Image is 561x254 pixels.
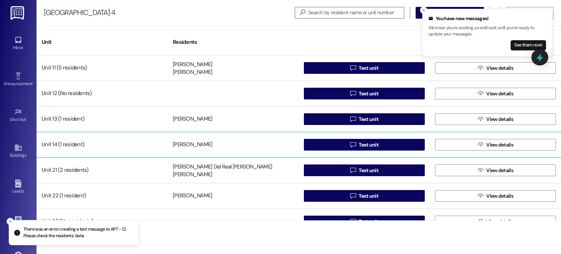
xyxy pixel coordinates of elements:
span: View details [486,141,513,149]
i:  [350,91,356,96]
i:  [478,142,483,148]
i:  [297,9,308,16]
span: Text unit [359,115,378,123]
button: Text unit [304,62,425,74]
i:  [478,116,483,122]
button: Text unit [304,190,425,202]
button: Text unit [304,88,425,99]
button: Text unit [304,216,425,227]
div: You have new messages! [428,15,546,22]
input: Search by resident name or unit number [308,8,404,18]
div: [PERSON_NAME] [173,141,212,149]
button: Text unit [304,139,425,151]
i:  [478,91,483,96]
i:  [478,193,483,199]
div: Unit 23 (No residents) [37,214,168,229]
i:  [350,193,356,199]
div: Unit 14 (1 resident) [37,137,168,152]
span: Text unit [359,218,378,225]
button: View details [435,88,556,99]
div: Unit 12 (No residents) [37,86,168,101]
div: Unit 21 (2 residents) [37,163,168,178]
span: Text unit [359,64,378,72]
i:  [350,65,356,71]
button: View details [435,139,556,151]
div: [PERSON_NAME] [173,61,212,68]
button: Text All Apartments [416,7,484,19]
img: ResiDesk Logo [11,6,26,20]
i:  [350,116,356,122]
button: View details [435,190,556,202]
a: Leads [4,177,33,197]
button: See them now! [511,40,546,50]
div: Unit [37,33,168,51]
div: [PERSON_NAME] [173,192,212,200]
button: View details [435,62,556,74]
div: Residents [168,33,299,51]
div: [GEOGRAPHIC_DATA] 4 [44,9,115,16]
button: View details [435,164,556,176]
a: Buildings [4,141,33,161]
span: • [26,116,27,121]
i:  [350,219,356,224]
span: View details [486,218,513,225]
div: Unit 22 (1 resident) [37,189,168,203]
span: View details [486,90,513,98]
span: Text unit [359,167,378,174]
div: [PERSON_NAME] [173,69,212,76]
span: Text unit [359,141,378,149]
span: View details [486,64,513,72]
div: [PERSON_NAME] Del Real [PERSON_NAME] [173,163,272,171]
i:  [478,167,483,173]
button: Close toast [420,7,427,14]
i:  [350,142,356,148]
a: Inbox [4,34,33,53]
button: Text unit [304,113,425,125]
div: [PERSON_NAME] [173,115,212,123]
button: View details [435,113,556,125]
div: Unit 11 (5 residents) [37,61,168,75]
span: Text unit [359,90,378,98]
span: View details [486,115,513,123]
p: There was an error creating a text message to APT - 12. Please check the residents' data. [23,226,133,239]
span: Text unit [359,192,378,200]
span: View details [486,167,513,174]
span: View details [486,192,513,200]
a: Templates • [4,213,33,233]
i:  [350,167,356,173]
p: We know you're working, so we'll wait until you're ready to update your messages. [428,25,546,38]
i:  [478,65,483,71]
span: • [33,80,34,85]
button: View details [435,216,556,227]
i:  [478,219,483,224]
a: Site Visit • [4,106,33,125]
div: [PERSON_NAME] [173,171,212,179]
button: Text unit [304,164,425,176]
button: Close toast [7,218,14,225]
div: Unit 13 (1 resident) [37,112,168,126]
